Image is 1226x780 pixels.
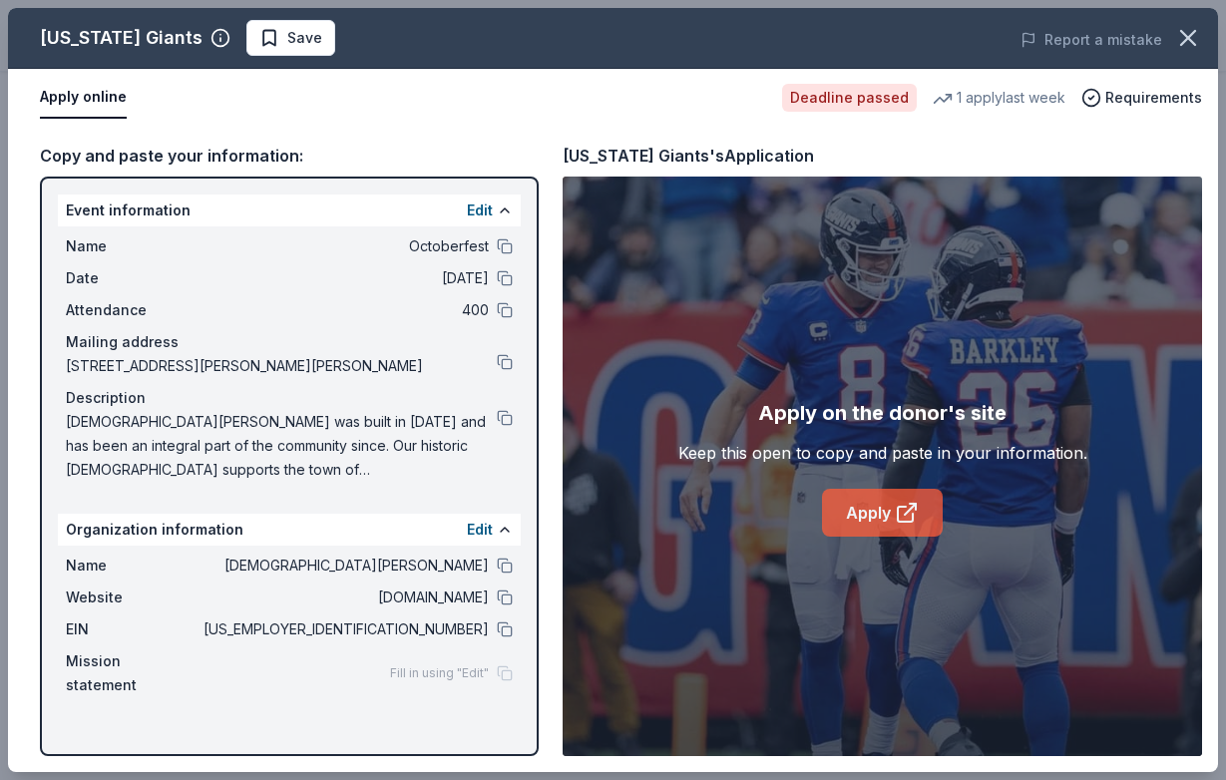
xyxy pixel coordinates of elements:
button: Requirements [1081,86,1202,110]
div: Event information [58,195,521,226]
div: Apply on the donor's site [758,397,1007,429]
div: [US_STATE] Giants [40,22,203,54]
span: Octoberfest [200,234,489,258]
a: Apply [822,489,943,537]
span: Name [66,554,200,578]
button: Apply online [40,77,127,119]
span: [DEMOGRAPHIC_DATA][PERSON_NAME] [200,554,489,578]
button: Edit [467,198,493,222]
span: [DEMOGRAPHIC_DATA][PERSON_NAME] was built in [DATE] and has been an integral part of the communit... [66,410,497,482]
span: Save [287,26,322,50]
div: Copy and paste your information: [40,143,539,169]
div: Description [66,386,513,410]
button: Save [246,20,335,56]
div: Keep this open to copy and paste in your information. [678,441,1087,465]
span: Attendance [66,298,200,322]
div: 1 apply last week [933,86,1065,110]
div: [US_STATE] Giants's Application [563,143,814,169]
span: 400 [200,298,489,322]
span: Website [66,585,200,609]
button: Report a mistake [1021,28,1162,52]
span: [DOMAIN_NAME] [200,585,489,609]
span: Requirements [1105,86,1202,110]
span: [DATE] [200,266,489,290]
span: [US_EMPLOYER_IDENTIFICATION_NUMBER] [200,617,489,641]
span: Name [66,234,200,258]
button: Edit [467,518,493,542]
span: Mission statement [66,649,200,697]
span: EIN [66,617,200,641]
span: Date [66,266,200,290]
div: Organization information [58,514,521,546]
div: Mailing address [66,330,513,354]
span: Fill in using "Edit" [390,665,489,681]
div: Deadline passed [782,84,917,112]
span: [STREET_ADDRESS][PERSON_NAME][PERSON_NAME] [66,354,497,378]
